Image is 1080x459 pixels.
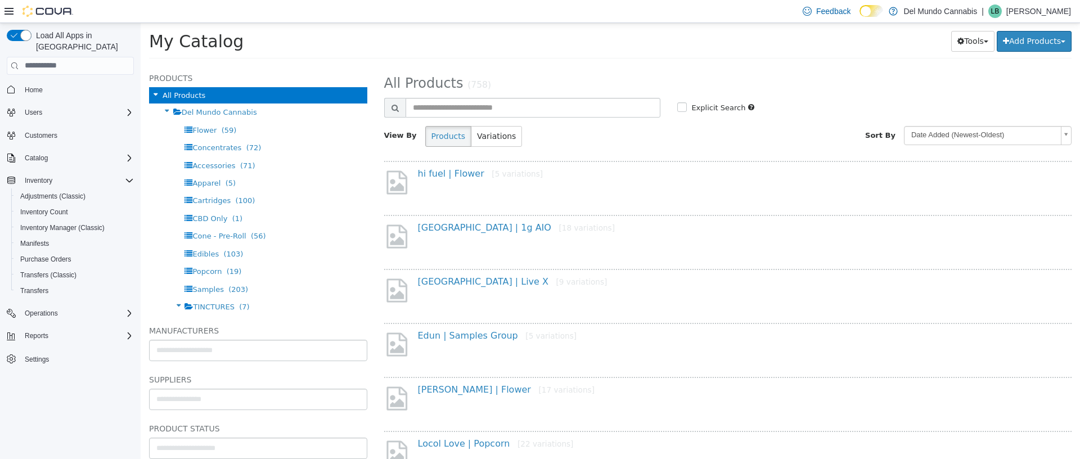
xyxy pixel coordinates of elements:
button: Variations [330,103,381,124]
h5: Product Status [8,399,227,412]
span: Users [20,106,134,119]
span: Settings [25,355,49,364]
a: Settings [20,353,53,366]
span: Popcorn [52,244,81,253]
button: Users [2,105,138,120]
span: Transfers [16,284,134,298]
p: [PERSON_NAME] [1006,4,1071,18]
span: Home [20,83,134,97]
span: Operations [20,307,134,320]
input: Dark Mode [859,5,883,17]
a: [GEOGRAPHIC_DATA] | Live X[9 variations] [277,253,467,264]
a: hi fuel | Flower[5 variations] [277,145,403,156]
span: Inventory Count [20,208,68,217]
span: Apparel [52,156,80,164]
span: Del Mundo Cannabis [41,85,116,93]
small: (758) [327,57,350,67]
button: Operations [2,305,138,321]
a: Transfers (Classic) [16,268,81,282]
span: Settings [20,352,134,366]
span: Samples [52,262,83,271]
span: (7) [98,280,109,288]
button: Purchase Orders [11,251,138,267]
span: Home [25,85,43,94]
button: Operations [20,307,62,320]
span: CBD Only [52,191,87,200]
button: Products [285,103,331,124]
span: Catalog [25,154,48,163]
span: Concentrates [52,120,101,129]
nav: Complex example [7,77,134,397]
span: (100) [94,173,114,182]
h5: Manufacturers [8,301,227,314]
small: [18 variations] [418,200,474,209]
button: Manifests [11,236,138,251]
span: (1) [92,191,102,200]
button: Home [2,82,138,98]
span: All Products [244,52,323,68]
span: Inventory Count [16,205,134,219]
button: Settings [2,350,138,367]
a: Customers [20,129,62,142]
span: Sort By [724,108,755,116]
span: Cartridges [52,173,90,182]
span: Reports [20,329,134,343]
span: Transfers [20,286,48,295]
button: Inventory [2,173,138,188]
img: missing-image.png [244,146,269,173]
span: Load All Apps in [GEOGRAPHIC_DATA] [31,30,134,52]
button: Add Products [856,8,931,29]
a: Inventory Manager (Classic) [16,221,109,235]
span: My Catalog [8,8,103,28]
span: Inventory [25,176,52,185]
a: Purchase Orders [16,253,76,266]
a: [GEOGRAPHIC_DATA] | 1g AIO[18 variations] [277,199,474,210]
button: Inventory [20,174,57,187]
button: Reports [20,329,53,343]
a: Inventory Count [16,205,73,219]
a: Locol Love | Popcorn[22 variations] [277,415,433,426]
button: Inventory Count [11,204,138,220]
span: (203) [88,262,107,271]
span: Transfers (Classic) [20,271,76,280]
span: Accessories [52,138,94,147]
button: Users [20,106,47,119]
a: [PERSON_NAME] | Flower[17 variations] [277,361,454,372]
button: Inventory Manager (Classic) [11,220,138,236]
span: Inventory [20,174,134,187]
a: Manifests [16,237,53,250]
span: TINCTURES [52,280,94,288]
span: Transfers (Classic) [16,268,134,282]
button: Tools [811,8,854,29]
h5: Suppliers [8,350,227,363]
span: (71) [100,138,115,147]
p: Del Mundo Cannabis [903,4,977,18]
img: missing-image.png [244,362,269,389]
label: Explicit Search [548,79,605,91]
span: Adjustments (Classic) [20,192,85,201]
img: missing-image.png [244,416,269,443]
span: All Products [22,68,65,76]
small: [5 variations] [351,146,402,155]
span: Purchase Orders [16,253,134,266]
span: View By [244,108,276,116]
span: Operations [25,309,58,318]
span: (56) [110,209,125,217]
span: Customers [20,128,134,142]
span: LB [991,4,1000,18]
img: missing-image.png [244,308,269,335]
span: Manifests [16,237,134,250]
span: Purchase Orders [20,255,71,264]
a: Date Added (Newest-Oldest) [763,103,931,122]
p: | [982,4,984,18]
small: [17 variations] [398,362,454,371]
a: Adjustments (Classic) [16,190,90,203]
span: Feedback [816,6,850,17]
small: [5 variations] [385,308,436,317]
span: Inventory Manager (Classic) [16,221,134,235]
span: (5) [85,156,95,164]
a: Home [20,83,47,97]
h5: Products [8,48,227,62]
span: Catalog [20,151,134,165]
